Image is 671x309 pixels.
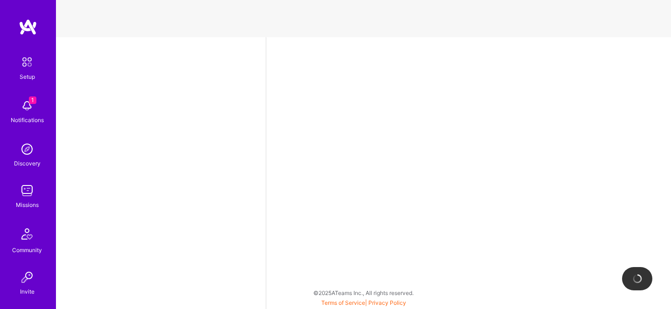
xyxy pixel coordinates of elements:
[11,115,44,125] div: Notifications
[20,72,35,82] div: Setup
[321,299,406,306] span: |
[14,158,41,168] div: Discovery
[630,272,643,285] img: loading
[368,299,406,306] a: Privacy Policy
[19,19,37,35] img: logo
[20,287,35,296] div: Invite
[18,140,36,158] img: discovery
[56,281,671,304] div: © 2025 ATeams Inc., All rights reserved.
[18,96,36,115] img: bell
[321,299,365,306] a: Terms of Service
[16,223,38,245] img: Community
[17,52,37,72] img: setup
[12,245,42,255] div: Community
[29,96,36,104] span: 1
[16,200,39,210] div: Missions
[18,268,36,287] img: Invite
[18,181,36,200] img: teamwork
